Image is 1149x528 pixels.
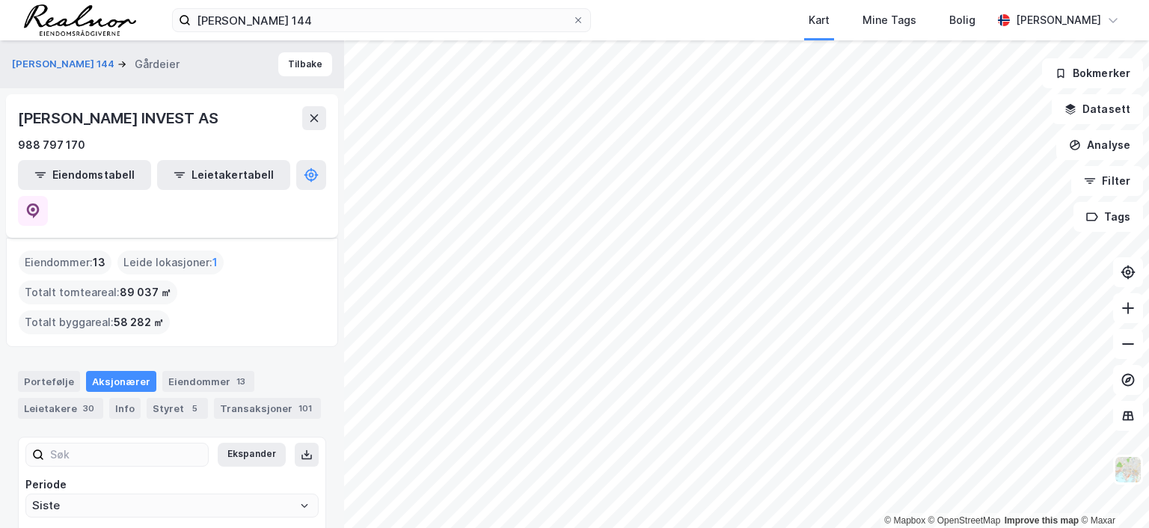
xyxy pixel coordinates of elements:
[1074,456,1149,528] div: Kontrollprogram for chat
[862,11,916,29] div: Mine Tags
[12,57,117,72] button: [PERSON_NAME] 144
[884,515,925,526] a: Mapbox
[1071,166,1143,196] button: Filter
[162,371,254,392] div: Eiendommer
[18,371,80,392] div: Portefølje
[212,254,218,271] span: 1
[147,398,208,419] div: Styret
[109,398,141,419] div: Info
[191,9,572,31] input: Søk på adresse, matrikkel, gårdeiere, leietakere eller personer
[233,374,248,389] div: 13
[1056,130,1143,160] button: Analyse
[1005,515,1079,526] a: Improve this map
[44,443,208,466] input: Søk
[1074,456,1149,528] iframe: Chat Widget
[80,401,97,416] div: 30
[809,11,830,29] div: Kart
[295,401,315,416] div: 101
[1042,58,1143,88] button: Bokmerker
[93,254,105,271] span: 13
[949,11,975,29] div: Bolig
[298,500,310,512] button: Open
[114,313,164,331] span: 58 282 ㎡
[19,280,177,304] div: Totalt tomteareal :
[117,251,224,274] div: Leide lokasjoner :
[19,251,111,274] div: Eiendommer :
[86,371,156,392] div: Aksjonærer
[24,4,136,36] img: realnor-logo.934646d98de889bb5806.png
[18,398,103,419] div: Leietakere
[214,398,321,419] div: Transaksjoner
[928,515,1001,526] a: OpenStreetMap
[1114,455,1142,484] img: Z
[25,476,319,494] div: Periode
[135,55,180,73] div: Gårdeier
[18,106,221,130] div: [PERSON_NAME] INVEST AS
[218,443,286,467] button: Ekspander
[157,160,290,190] button: Leietakertabell
[26,494,318,517] input: ClearOpen
[187,401,202,416] div: 5
[18,160,151,190] button: Eiendomstabell
[120,283,171,301] span: 89 037 ㎡
[18,136,85,154] div: 988 797 170
[1016,11,1101,29] div: [PERSON_NAME]
[19,310,170,334] div: Totalt byggareal :
[1073,202,1143,232] button: Tags
[278,52,332,76] button: Tilbake
[1052,94,1143,124] button: Datasett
